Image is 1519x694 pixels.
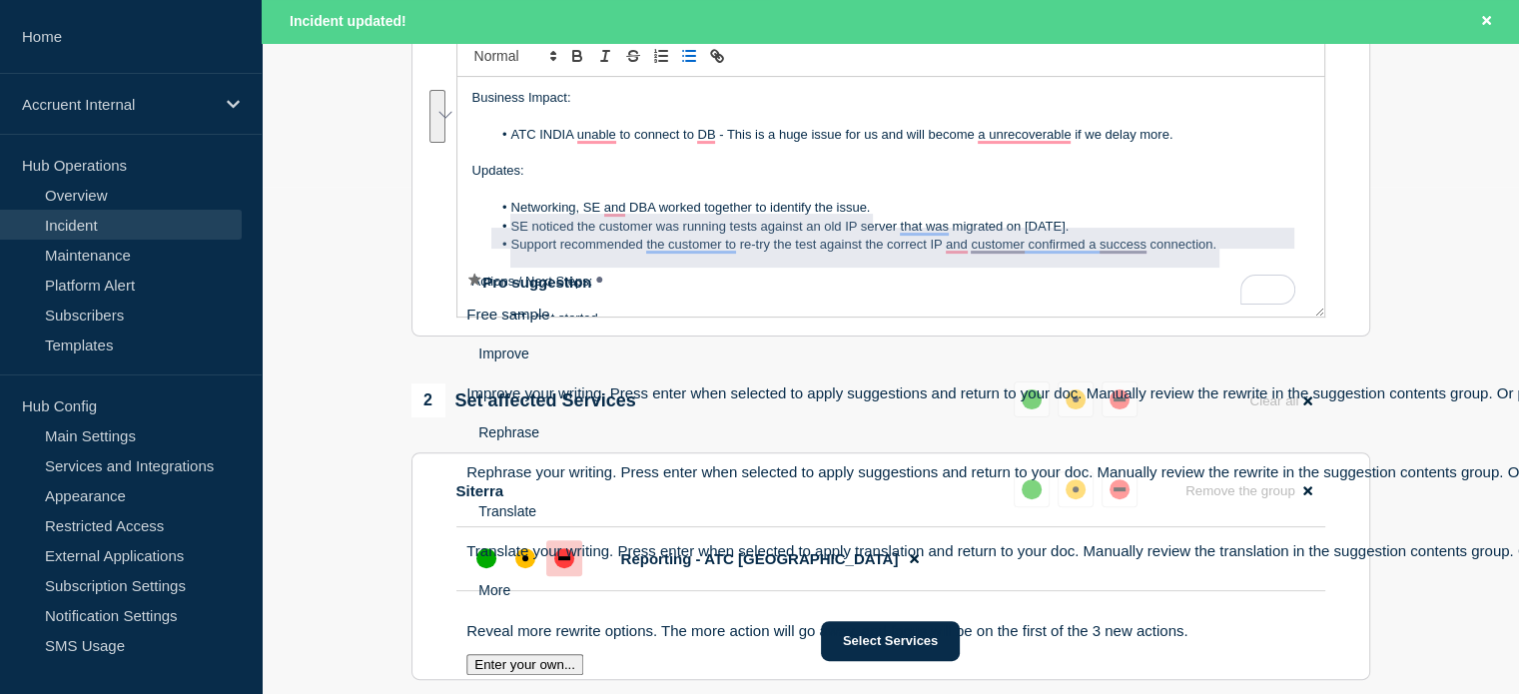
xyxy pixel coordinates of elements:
button: Toggle link [703,44,731,68]
span: Font size [465,44,563,68]
span: Incident updated! [290,13,406,29]
p: Accruent Internal [22,96,214,113]
li: Networking, SE and DBA worked together to identify the issue. [491,199,1309,217]
p: Business Impact: [472,89,1309,107]
p: Siterra [456,482,504,499]
p: Updates: [472,162,1309,180]
button: Toggle strikethrough text [619,44,647,68]
button: Toggle bold text [563,44,591,68]
button: Toggle italic text [591,44,619,68]
button: Toggle ordered list [647,44,675,68]
div: Set affected Services [411,383,636,417]
li: SE noticed the customer was running tests against an old IP server that was migrated on [DATE]. [491,218,1309,236]
li: ATC INDIA unable to connect to DB - This is a huge issue for us and will become a unrecoverable i... [491,126,1309,144]
div: To enrich screen reader interactions, please activate Accessibility in Grammarly extension settings [457,77,1324,317]
button: Close banner [1474,10,1499,33]
button: Toggle bulleted list [675,44,703,68]
span: 2 [411,383,445,417]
